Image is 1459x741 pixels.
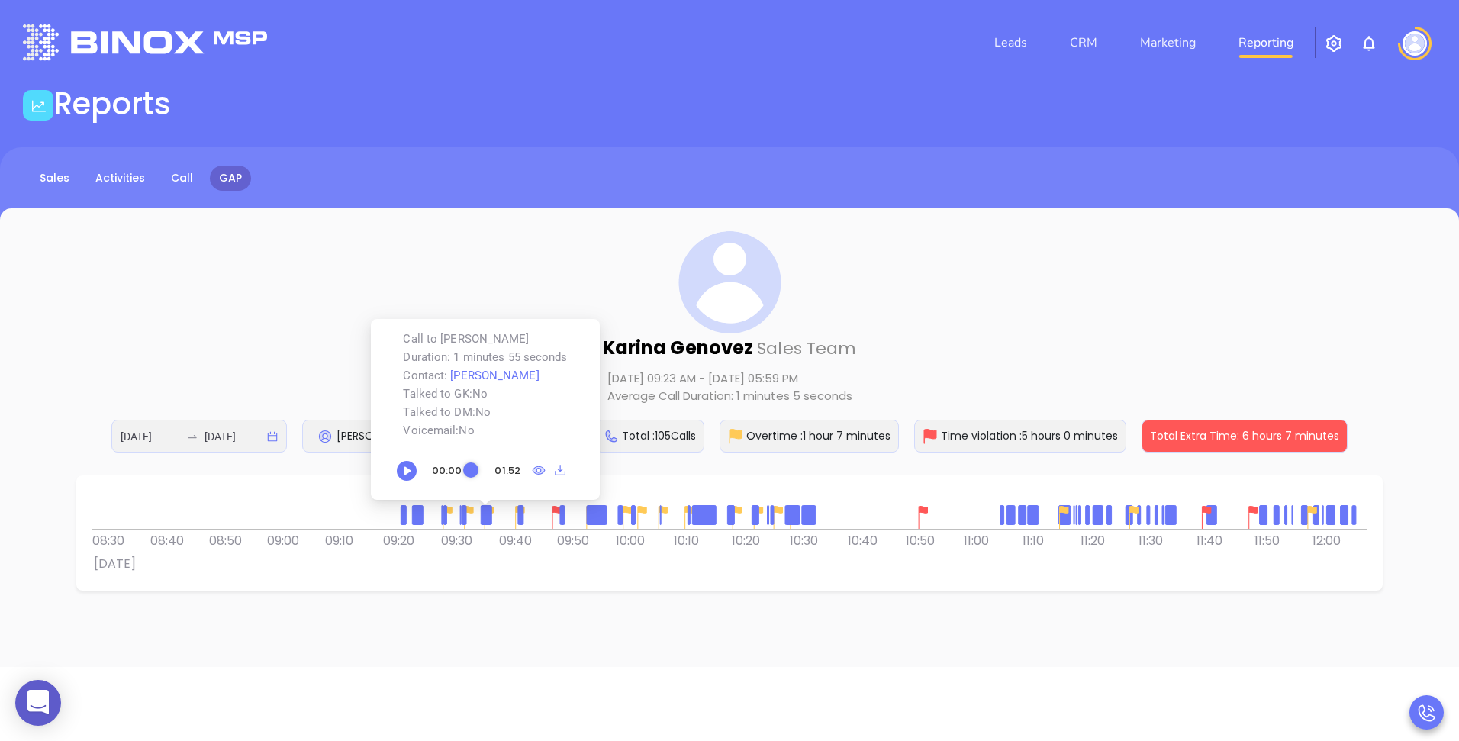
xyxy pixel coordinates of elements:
span: to [186,430,198,443]
div: 08:40 [148,530,206,553]
img: Marker [508,506,531,529]
img: Marker [767,506,790,529]
img: Marker [580,506,603,529]
h1: Reports [53,85,171,122]
a: Call [162,166,202,191]
img: Marker [478,506,501,529]
img: iconNotification [1360,34,1378,53]
img: iconSetting [1325,34,1343,53]
span: Sales Team [757,337,856,360]
img: Marker [1301,506,1324,529]
div: 11:20 [1078,530,1136,553]
input: Start date [121,428,180,445]
div: 10:10 [672,530,729,553]
img: Marker [1122,506,1145,529]
span: Call to [PERSON_NAME] [403,330,567,348]
div: 11:40 [1194,530,1252,553]
img: TimeViolation [923,429,938,444]
span: Contact: [403,366,567,385]
img: Marker [457,506,480,529]
div: 10:30 [787,530,845,553]
div: Audio player [412,447,532,493]
div: 09:20 [381,530,439,553]
div: 09:50 [555,530,613,553]
img: Marker [652,506,675,529]
div: 08:50 [207,530,265,553]
img: Marker [436,506,459,529]
img: Marker [616,506,639,529]
div: 11:30 [1136,530,1194,553]
div: 11:10 [1020,530,1078,553]
img: Marker [1195,506,1218,529]
button: Play [391,455,422,485]
img: user [1403,31,1427,56]
a: Sales [31,166,79,191]
span: swap-right [186,430,198,443]
div: 00:00 [432,466,462,475]
div: Time violation : 5 hours 0 minutes [914,420,1126,453]
div: Total Extra Time: 6 hours 7 minutes [1142,420,1348,453]
a: Reporting [1232,27,1300,58]
span: Talked to GK: No [403,385,567,403]
div: 09:40 [497,530,555,553]
a: GAP [210,166,251,191]
img: Marker [1242,506,1264,529]
p: Karina Genovez [603,334,857,342]
div: 12:00 [1310,530,1368,553]
div: 08:30 [90,530,148,553]
div: 09:10 [323,530,381,553]
div: 10:00 [614,530,672,553]
div: [DATE] [94,555,136,573]
img: Overtime [728,429,743,444]
div: 10:40 [845,530,903,553]
div: 10:20 [729,530,787,553]
span: [PERSON_NAME] [337,428,420,443]
div: Overtime : 1 hour 7 minutes [720,420,899,453]
span: [PERSON_NAME] [450,369,539,382]
div: Audio progress control [471,462,479,478]
img: Marker [631,506,654,529]
a: Activities [86,166,154,191]
span: Duration: 1 minutes 55 seconds [403,348,567,366]
img: Marker [1052,506,1075,529]
div: Total : 105 Calls [595,420,704,453]
div: 11:50 [1252,530,1310,553]
img: svg%3e [678,231,781,334]
a: CRM [1064,27,1103,58]
div: 11:00 [961,530,1019,553]
img: Marker [546,506,568,529]
img: Marker [912,506,935,529]
a: Leads [988,27,1033,58]
div: 10:50 [903,530,961,553]
img: Marker [726,506,749,529]
div: [DATE] 09:23 AM - [DATE] 05:59 PM Average Call Duration: 1 minutes 5 seconds [607,369,852,404]
div: 09:30 [439,530,497,553]
div: 09:00 [265,530,323,553]
input: End date [205,428,264,445]
img: logo [23,24,267,60]
a: Marketing [1134,27,1202,58]
span: Talked to DM: No [403,403,567,421]
div: 01:52 [494,466,520,475]
span: Voicemail: No [403,421,567,440]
